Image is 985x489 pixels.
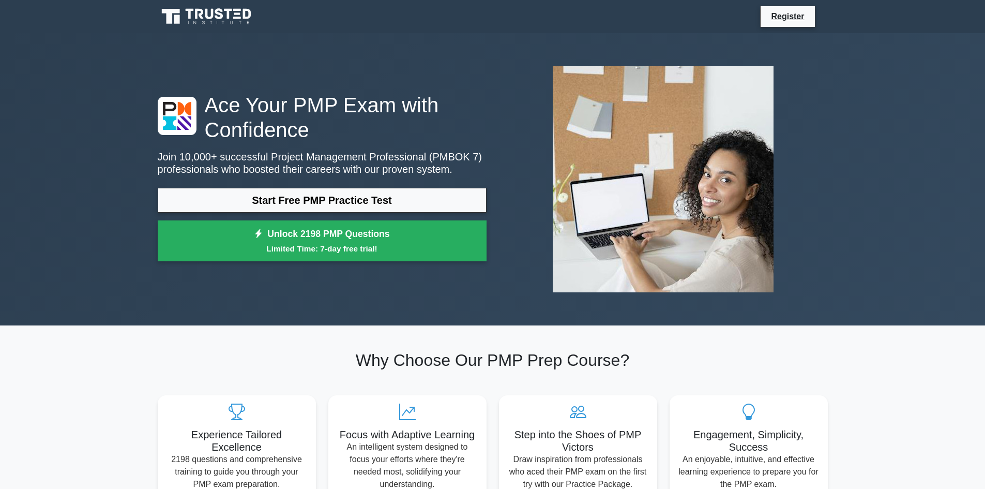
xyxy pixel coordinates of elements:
[158,220,487,262] a: Unlock 2198 PMP QuestionsLimited Time: 7-day free trial!
[166,428,308,453] h5: Experience Tailored Excellence
[158,93,487,142] h1: Ace Your PMP Exam with Confidence
[337,428,478,441] h5: Focus with Adaptive Learning
[171,243,474,255] small: Limited Time: 7-day free trial!
[158,188,487,213] a: Start Free PMP Practice Test
[678,428,820,453] h5: Engagement, Simplicity, Success
[507,428,649,453] h5: Step into the Shoes of PMP Victors
[765,10,810,23] a: Register
[158,350,828,370] h2: Why Choose Our PMP Prep Course?
[158,151,487,175] p: Join 10,000+ successful Project Management Professional (PMBOK 7) professionals who boosted their...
